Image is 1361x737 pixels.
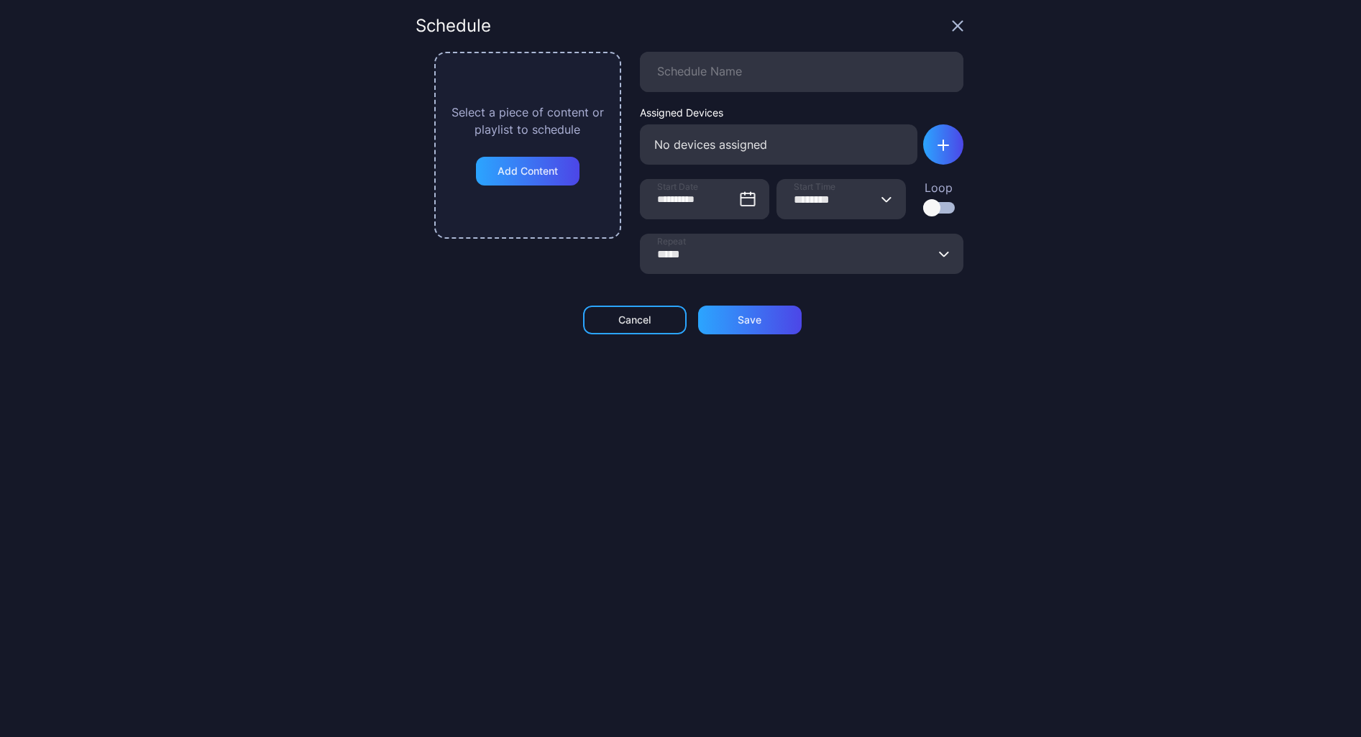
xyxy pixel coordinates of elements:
div: Select a piece of content or playlist to schedule [449,104,607,138]
button: Cancel [583,306,687,334]
button: Add Content [476,157,579,186]
input: Start Date [640,179,769,219]
button: Start Time [881,179,893,219]
span: Repeat [657,236,686,247]
input: Repeat [640,234,963,274]
input: Schedule Name [640,52,963,92]
span: Start Time [794,181,835,193]
input: Start Time [776,179,906,219]
button: Repeat [939,234,950,274]
div: No devices assigned [640,124,917,165]
div: Schedule [416,17,491,35]
div: Loop [923,179,955,196]
div: Save [738,314,761,326]
button: Save [698,306,802,334]
div: Add Content [498,165,558,177]
div: Assigned Devices [640,106,917,119]
div: Cancel [618,314,651,326]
